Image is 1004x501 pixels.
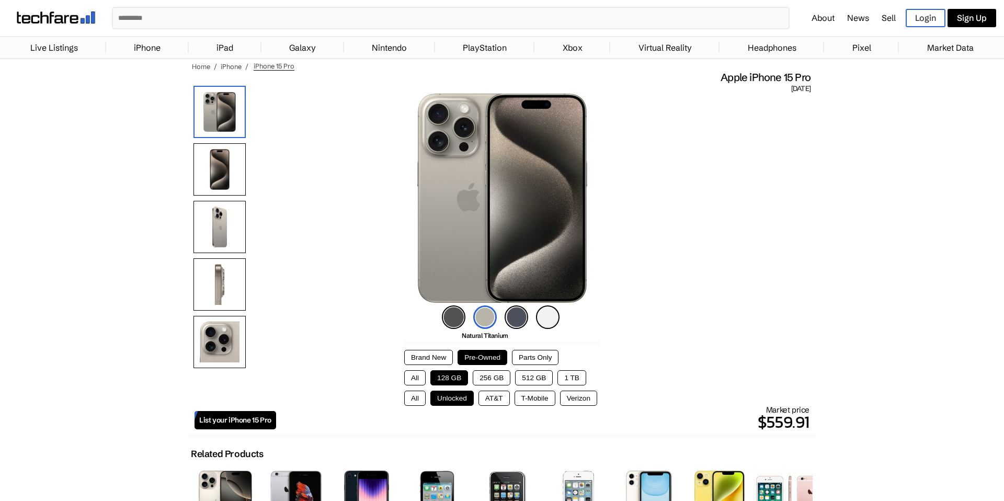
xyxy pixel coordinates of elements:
a: Xbox [557,37,588,58]
div: Market price [276,405,809,435]
p: $559.91 [276,409,809,435]
img: Camera [193,316,246,368]
span: / [214,62,217,71]
button: 128 GB [430,370,468,385]
a: Sign Up [948,9,996,27]
a: Nintendo [367,37,412,58]
a: iPhone [129,37,166,58]
a: About [812,13,835,23]
span: [DATE] [791,84,811,94]
button: 256 GB [473,370,510,385]
button: T-Mobile [515,391,555,406]
span: Apple iPhone 15 Pro [721,71,811,84]
h2: Related Products [191,448,264,460]
a: Live Listings [25,37,83,58]
img: Side [193,258,246,311]
a: Pixel [847,37,876,58]
img: Rear [193,201,246,253]
button: 512 GB [515,370,553,385]
button: AT&T [478,391,510,406]
img: blue-titanium-icon [505,305,528,329]
a: Virtual Reality [633,37,697,58]
span: / [245,62,248,71]
span: List your iPhone 15 Pro [199,416,271,425]
button: 1 TB [557,370,586,385]
a: PlayStation [458,37,512,58]
a: Headphones [743,37,802,58]
button: Verizon [560,391,597,406]
button: All [404,370,426,385]
button: Unlocked [430,391,474,406]
img: natural-titanium-icon [473,305,497,329]
img: black-titanium-icon [442,305,465,329]
img: Front [193,143,246,196]
a: Galaxy [284,37,321,58]
img: iPhone 15 Pro [193,86,246,138]
a: Home [192,62,210,71]
a: News [847,13,869,23]
a: Market Data [922,37,979,58]
a: Login [906,9,945,27]
span: Natural Titanium [462,332,508,339]
button: Brand New [404,350,453,365]
button: All [404,391,426,406]
img: techfare logo [17,12,95,24]
img: white-titanium-icon [536,305,560,329]
a: iPhone [221,62,242,71]
span: iPhone 15 Pro [254,62,294,71]
button: Pre-Owned [458,350,507,365]
img: iPhone 15 Pro [417,94,587,303]
a: Sell [882,13,896,23]
button: Parts Only [512,350,558,365]
a: List your iPhone 15 Pro [195,411,276,429]
a: iPad [211,37,238,58]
